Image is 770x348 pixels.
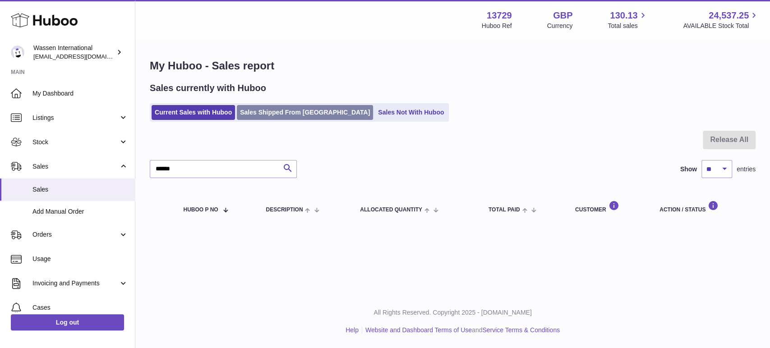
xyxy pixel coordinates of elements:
[32,207,128,216] span: Add Manual Order
[346,326,359,334] a: Help
[482,326,560,334] a: Service Terms & Conditions
[547,22,573,30] div: Currency
[32,138,119,147] span: Stock
[608,22,648,30] span: Total sales
[32,279,119,288] span: Invoicing and Payments
[659,201,747,213] div: Action / Status
[487,9,512,22] strong: 13729
[143,308,763,317] p: All Rights Reserved. Copyright 2025 - [DOMAIN_NAME]
[709,9,749,22] span: 24,537.25
[610,9,637,22] span: 130.13
[33,44,115,61] div: Wassen International
[32,185,128,194] span: Sales
[32,303,128,312] span: Cases
[575,201,641,213] div: Customer
[683,22,759,30] span: AVAILABLE Stock Total
[11,314,124,330] a: Log out
[680,165,697,174] label: Show
[32,255,128,263] span: Usage
[32,230,119,239] span: Orders
[152,105,235,120] a: Current Sales with Huboo
[266,207,303,213] span: Description
[11,46,24,59] img: gemma.moses@wassen.com
[183,207,218,213] span: Huboo P no
[737,165,756,174] span: entries
[360,207,422,213] span: ALLOCATED Quantity
[553,9,572,22] strong: GBP
[32,89,128,98] span: My Dashboard
[33,53,133,60] span: [EMAIL_ADDRESS][DOMAIN_NAME]
[489,207,520,213] span: Total paid
[608,9,648,30] a: 130.13 Total sales
[365,326,472,334] a: Website and Dashboard Terms of Use
[32,114,119,122] span: Listings
[237,105,373,120] a: Sales Shipped From [GEOGRAPHIC_DATA]
[150,59,756,73] h1: My Huboo - Sales report
[683,9,759,30] a: 24,537.25 AVAILABLE Stock Total
[362,326,560,334] li: and
[150,82,266,94] h2: Sales currently with Huboo
[32,162,119,171] span: Sales
[482,22,512,30] div: Huboo Ref
[375,105,447,120] a: Sales Not With Huboo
